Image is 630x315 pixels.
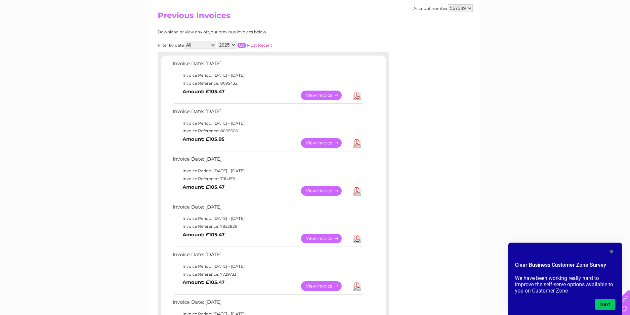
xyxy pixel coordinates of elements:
a: Energy [530,28,545,33]
a: Download [353,281,361,291]
td: Invoice Reference: 7822826 [171,222,364,230]
a: Log out [608,28,624,33]
a: Water [514,28,526,33]
td: Invoice Period: [DATE] - [DATE] [171,71,364,79]
a: Download [353,138,361,148]
td: Invoice Date: [DATE] [171,250,364,262]
img: logo.png [22,17,56,37]
td: Invoice Period: [DATE] - [DATE] [171,167,364,175]
a: Download [353,91,361,100]
button: Next question [595,299,615,310]
td: Invoice Period: [DATE] - [DATE] [171,262,364,270]
td: Invoice Date: [DATE] [171,298,364,310]
a: View [301,91,350,100]
td: Invoice Reference: 8095432 [171,79,364,87]
div: Clear Business Customer Zone Survey [515,248,615,310]
h2: Clear Business Customer Zone Survey [515,261,615,272]
b: Amount: £105.95 [183,136,225,142]
a: View [301,234,350,243]
td: Invoice Reference: 8005506 [171,127,364,135]
a: View [301,281,350,291]
a: Download [353,186,361,196]
h2: Previous Invoices [158,11,473,23]
a: 0333 014 3131 [505,3,551,12]
a: Contact [586,28,602,33]
td: Invoice Reference: 7914691 [171,175,364,183]
a: Download [353,234,361,243]
td: Invoice Period: [DATE] - [DATE] [171,215,364,222]
td: Invoice Date: [DATE] [171,203,364,215]
div: Clear Business is a trading name of Verastar Limited (registered in [GEOGRAPHIC_DATA] No. 3667643... [159,4,472,32]
div: Filter by date [158,41,331,49]
b: Amount: £105.47 [183,279,225,285]
a: Telecoms [549,28,568,33]
td: Invoice Date: [DATE] [171,155,364,167]
td: Invoice Date: [DATE] [171,107,364,119]
td: Invoice Reference: 7729733 [171,270,364,278]
b: Amount: £105.47 [183,232,225,238]
button: Hide survey [608,248,615,256]
p: We have been working really hard to improve the self-serve options available to you on Customer Zone [515,275,615,294]
b: Amount: £105.47 [183,184,225,190]
a: View [301,186,350,196]
a: View [301,138,350,148]
b: Amount: £105.47 [183,89,225,95]
a: Blog [572,28,582,33]
div: Account number [413,4,473,12]
td: Invoice Date: [DATE] [171,59,364,71]
a: Most Recent [247,43,272,48]
div: Download or view any of your previous invoices below. [158,30,331,34]
td: Invoice Period: [DATE] - [DATE] [171,119,364,127]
